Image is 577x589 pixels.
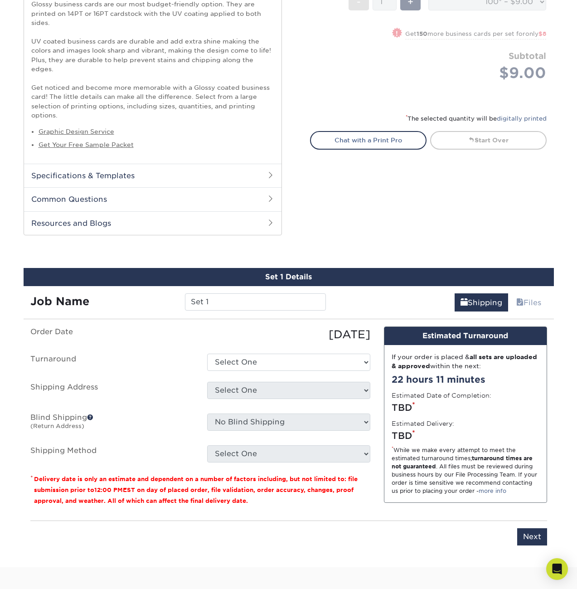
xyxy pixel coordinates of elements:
small: The selected quantity will be [406,115,547,122]
div: If your order is placed & within the next: [392,352,539,371]
a: digitally printed [497,115,547,122]
span: files [516,298,524,307]
label: Blind Shipping [24,414,200,434]
div: Open Intercom Messenger [546,558,568,580]
input: Enter a job name [185,293,326,311]
div: 22 hours 11 minutes [392,373,539,386]
label: Shipping Address [24,382,200,403]
strong: turnaround times are not guaranteed [392,455,533,470]
h2: Resources and Blogs [24,211,281,235]
a: more info [479,487,506,494]
a: Graphic Design Service [39,128,114,135]
a: Get Your Free Sample Packet [39,141,134,148]
label: Estimated Date of Completion: [392,391,491,400]
a: Files [510,293,547,312]
span: shipping [461,298,468,307]
h2: Common Questions [24,187,281,211]
label: Shipping Method [24,445,200,462]
label: Turnaround [24,354,200,371]
label: Estimated Delivery: [392,419,454,428]
div: TBD [392,401,539,414]
a: Shipping [455,293,508,312]
span: 12:00 PM [94,487,123,493]
small: Delivery date is only an estimate and dependent on a number of factors including, but not limited... [34,476,358,504]
small: (Return Address) [30,423,84,429]
a: Chat with a Print Pro [310,131,427,149]
strong: Job Name [30,295,89,308]
div: While we make every attempt to meet the estimated turnaround times; . All files must be reviewed ... [392,446,539,495]
label: Order Date [24,326,200,343]
div: Set 1 Details [24,268,554,286]
input: Next [517,528,547,545]
h2: Specifications & Templates [24,164,281,187]
div: TBD [392,429,539,443]
div: [DATE] [200,326,377,343]
a: Start Over [430,131,547,149]
div: Estimated Turnaround [384,327,547,345]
